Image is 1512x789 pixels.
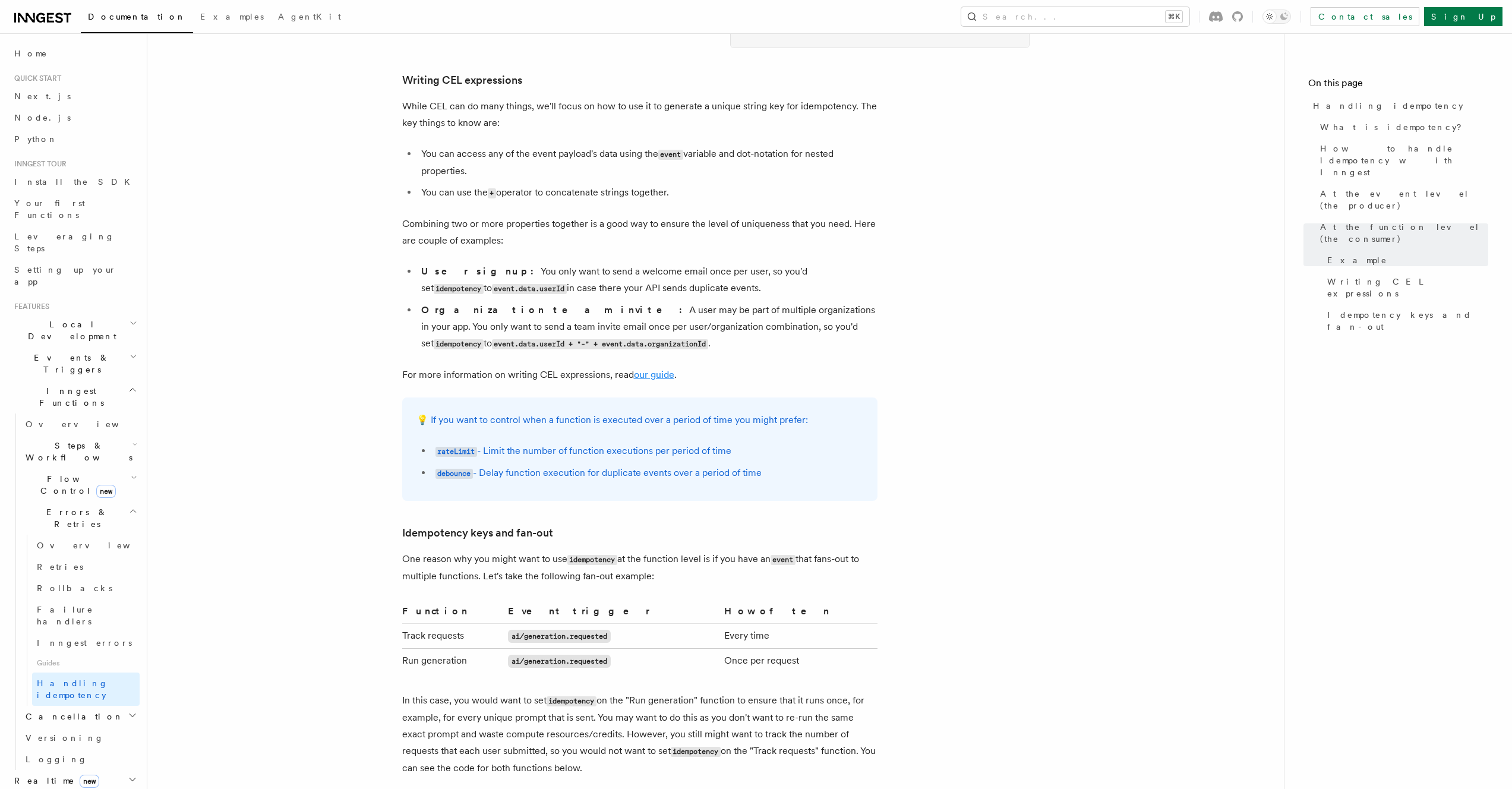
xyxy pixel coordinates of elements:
[193,4,271,32] a: Examples
[421,266,541,277] strong: User signup:
[492,339,708,349] code: event.data.userId + "-" + event.data.organizationId
[416,412,863,428] p: 💡 If you want to control when a function is executed over a period of time you might prefer:
[10,380,140,414] button: Inngest Functions
[1320,221,1488,245] span: At the function level (the consumer)
[21,535,140,706] div: Errors & Retries
[14,177,137,187] span: Install the SDK
[21,440,132,463] span: Steps & Workflows
[508,655,611,668] code: ai/generation.requested
[26,419,148,429] span: Overview
[488,188,496,198] code: +
[435,467,473,478] a: debounce
[14,91,71,101] span: Next.js
[21,706,140,727] button: Cancellation
[81,4,193,33] a: Documentation
[21,468,140,501] button: Flow Controlnew
[634,369,674,380] a: our guide
[508,630,611,643] code: ai/generation.requested
[21,506,129,530] span: Errors & Retries
[1262,10,1291,24] button: Toggle dark mode
[32,673,140,706] a: Handling idempotency
[10,347,140,380] button: Events & Triggers
[10,414,140,770] div: Inngest Functions
[21,473,131,497] span: Flow Control
[10,128,140,150] a: Python
[1315,116,1488,138] a: What is idempotency?
[10,226,140,259] a: Leveraging Steps
[402,525,553,541] a: Idempotency keys and fan-out
[32,556,140,577] a: Retries
[10,171,140,192] a: Install the SDK
[32,535,140,556] a: Overview
[567,555,617,565] code: idempotency
[1166,11,1182,23] kbd: ⌘K
[434,339,484,349] code: idempotency
[21,501,140,535] button: Errors & Retries
[32,632,140,654] a: Inngest errors
[271,4,348,32] a: AgentKit
[503,604,719,624] th: Event trigger
[1308,95,1488,116] a: Handling idempotency
[1327,309,1488,333] span: Idempotency keys and fan-out
[1315,138,1488,183] a: How to handle idempotency with Inngest
[402,692,877,777] p: In this case, you would want to set on the "Run generation" function to ensure that it runs once,...
[10,775,99,787] span: Realtime
[1315,183,1488,216] a: At the event level (the producer)
[37,605,93,626] span: Failure handlers
[1322,304,1488,337] a: Idempotency keys and fan-out
[32,654,140,673] span: Guides
[32,599,140,632] a: Failure handlers
[432,443,863,460] li: - Limit the number of function executions per period of time
[418,146,877,179] li: You can access any of the event payload's data using the variable and dot-notation for nested pro...
[719,624,877,649] td: Every time
[1320,188,1488,212] span: At the event level (the producer)
[21,727,140,749] a: Versioning
[658,150,683,160] code: event
[1327,254,1387,266] span: Example
[96,485,116,498] span: new
[1327,276,1488,299] span: Writing CEL expressions
[278,12,341,21] span: AgentKit
[26,755,87,764] span: Logging
[32,577,140,599] a: Rollbacks
[421,304,689,315] strong: Organization team invite:
[21,435,140,468] button: Steps & Workflows
[10,192,140,226] a: Your first Functions
[402,367,877,383] p: For more information on writing CEL expressions, read .
[10,302,49,311] span: Features
[402,649,503,674] td: Run generation
[14,134,58,144] span: Python
[1308,76,1488,95] h4: On this page
[719,604,877,624] th: How often
[1322,271,1488,304] a: Writing CEL expressions
[1322,250,1488,271] a: Example
[434,284,484,294] code: idempotency
[435,445,477,456] a: rateLimit
[21,711,124,722] span: Cancellation
[10,74,61,83] span: Quick start
[1320,143,1488,178] span: How to handle idempotency with Inngest
[418,184,877,201] li: You can use the operator to concatenate strings together.
[418,302,877,352] li: A user may be part of multiple organizations in your app. You only want to send a team invite ema...
[200,12,264,21] span: Examples
[37,678,108,700] span: Handling idempotency
[432,465,863,482] li: - Delay function execution for duplicate events over a period of time
[402,72,522,89] a: Writing CEL expressions
[10,385,128,409] span: Inngest Functions
[402,216,877,249] p: Combining two or more properties together is a good way to ensure the level of uniqueness that yo...
[10,86,140,107] a: Next.js
[418,263,877,297] li: You only want to send a welcome email once per user, so you'd set to in case there your API sends...
[14,48,48,59] span: Home
[26,733,104,743] span: Versioning
[14,265,116,286] span: Setting up your app
[10,43,140,64] a: Home
[547,696,596,706] code: idempotency
[10,352,130,375] span: Events & Triggers
[10,107,140,128] a: Node.js
[14,198,85,220] span: Your first Functions
[435,469,473,479] code: debounce
[88,12,186,21] span: Documentation
[14,113,71,122] span: Node.js
[80,775,99,788] span: new
[1315,216,1488,250] a: At the function level (the consumer)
